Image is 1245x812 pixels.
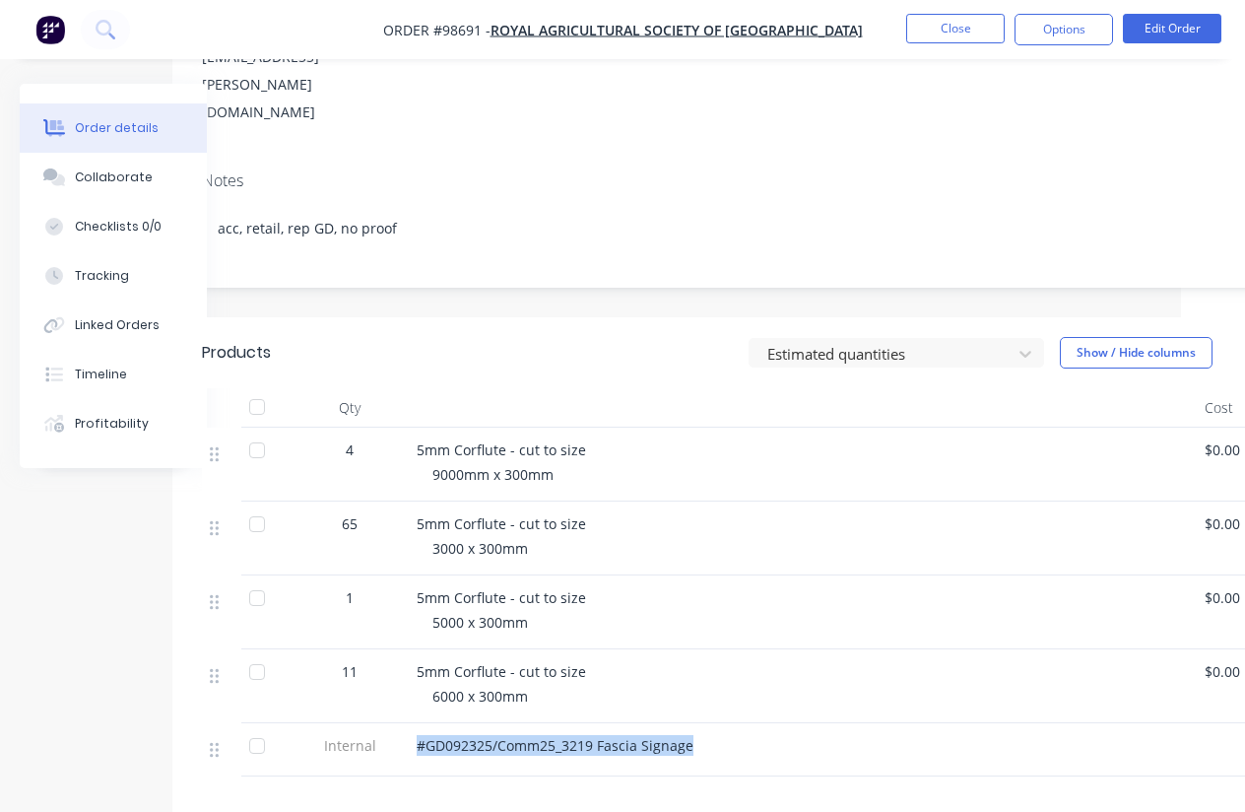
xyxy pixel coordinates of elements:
span: $0.00 [1205,661,1240,682]
span: #GD092325/Comm25_3219 Fascia Signage [417,736,693,755]
button: Options [1015,14,1113,45]
span: 5mm Corflute - cut to size [417,514,586,533]
button: Show / Hide columns [1060,337,1212,369]
span: Order #98691 - [383,21,491,39]
button: Close [906,14,1005,43]
span: 5mm Corflute - cut to size [417,440,586,459]
span: $0.00 [1205,513,1240,534]
button: Collaborate [20,153,207,202]
span: 65 [342,513,358,534]
span: $0.00 [1205,587,1240,608]
button: Edit Order [1123,14,1221,43]
div: Cost [1197,388,1241,428]
span: 3000 x 300mm [432,539,528,558]
div: [PERSON_NAME][EMAIL_ADDRESS][PERSON_NAME][DOMAIN_NAME] [202,16,388,126]
span: 4 [346,440,354,460]
span: 9000mm x 300mm [432,465,554,484]
div: Checklists 0/0 [75,218,162,236]
button: Checklists 0/0 [20,202,207,251]
div: Order details [75,119,159,137]
span: 5mm Corflute - cut to size [417,588,586,607]
span: 5mm Corflute - cut to size [417,662,586,681]
div: Linked Orders [75,316,160,334]
span: $0.00 [1205,440,1240,460]
span: 5000 x 300mm [432,613,528,632]
div: Profitability [75,415,149,433]
span: 1 [346,587,354,608]
span: 6000 x 300mm [432,687,528,706]
div: Timeline [75,366,127,383]
button: Tracking [20,251,207,301]
a: Royal Agricultural Society of [GEOGRAPHIC_DATA] [491,21,863,39]
span: Internal [298,735,401,756]
div: Collaborate [75,169,153,186]
div: Products [202,341,271,365]
img: Factory [35,15,65,44]
button: Linked Orders [20,301,207,350]
span: 11 [342,661,358,682]
div: Qty [291,388,409,428]
button: Timeline [20,350,207,399]
button: Profitability [20,399,207,448]
div: Tracking [75,267,129,285]
button: Order details [20,103,207,153]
